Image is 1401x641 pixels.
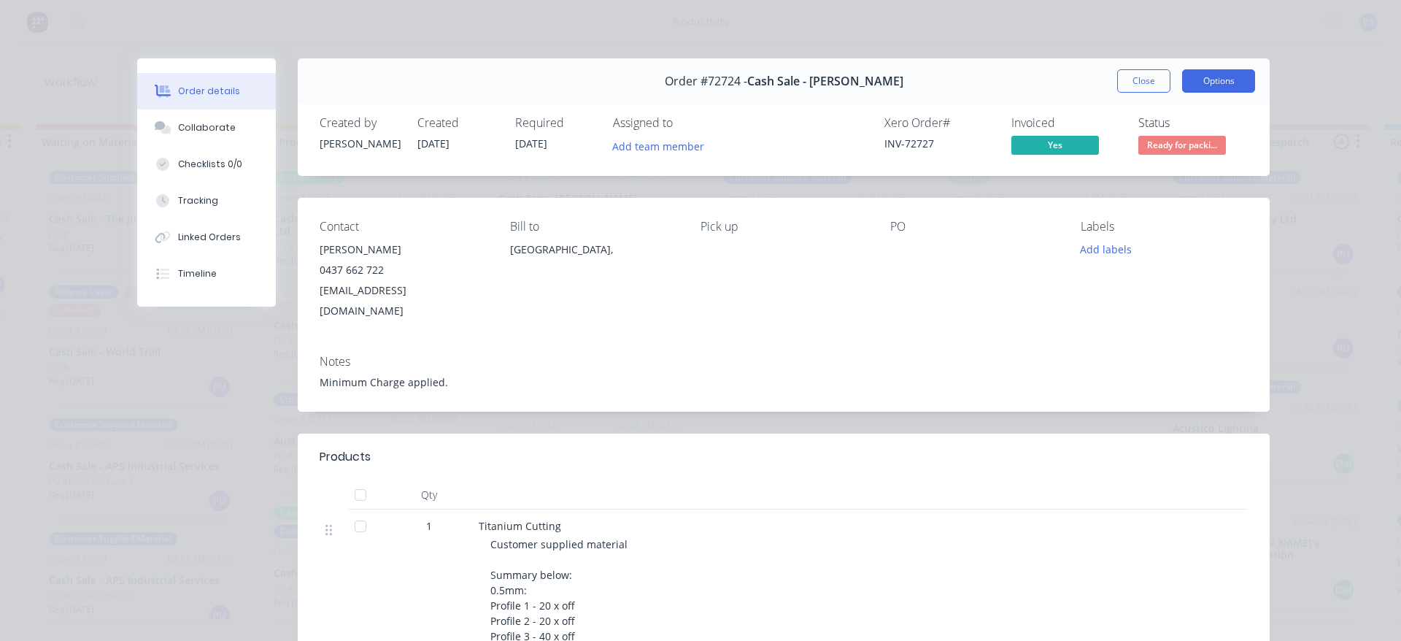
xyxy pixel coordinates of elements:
[890,220,1057,234] div: PO
[510,239,677,260] div: [GEOGRAPHIC_DATA],
[426,518,432,534] span: 1
[613,136,712,156] button: Add team member
[1011,136,1099,154] span: Yes
[510,220,677,234] div: Bill to
[1081,220,1248,234] div: Labels
[479,519,561,533] span: Titanium Cutting
[510,239,677,286] div: [GEOGRAPHIC_DATA],
[417,137,449,150] span: [DATE]
[137,146,276,183] button: Checklists 0/0
[320,239,487,260] div: [PERSON_NAME]
[1073,239,1140,259] button: Add labels
[320,239,487,321] div: [PERSON_NAME]0437 662 722[EMAIL_ADDRESS][DOMAIN_NAME]
[385,480,473,510] div: Qty
[320,280,487,321] div: [EMAIL_ADDRESS][DOMAIN_NAME]
[515,137,547,150] span: [DATE]
[320,136,400,151] div: [PERSON_NAME]
[320,355,1248,369] div: Notes
[178,231,241,244] div: Linked Orders
[320,448,371,466] div: Products
[320,260,487,280] div: 0437 662 722
[884,136,994,151] div: INV-72727
[137,256,276,292] button: Timeline
[613,116,759,130] div: Assigned to
[1011,116,1121,130] div: Invoiced
[178,158,242,171] div: Checklists 0/0
[137,73,276,110] button: Order details
[1138,116,1248,130] div: Status
[1117,69,1170,93] button: Close
[665,74,747,88] span: Order #72724 -
[1138,136,1226,158] button: Ready for packi...
[417,116,498,130] div: Created
[700,220,868,234] div: Pick up
[137,219,276,256] button: Linked Orders
[515,116,595,130] div: Required
[1138,136,1226,154] span: Ready for packi...
[137,183,276,219] button: Tracking
[320,116,400,130] div: Created by
[320,375,1248,390] div: Minimum Charge applied.
[320,220,487,234] div: Contact
[605,136,712,156] button: Add team member
[178,121,236,134] div: Collaborate
[178,194,218,207] div: Tracking
[178,85,240,98] div: Order details
[1182,69,1255,93] button: Options
[178,267,217,280] div: Timeline
[747,74,903,88] span: Cash Sale - [PERSON_NAME]
[137,110,276,146] button: Collaborate
[884,116,994,130] div: Xero Order #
